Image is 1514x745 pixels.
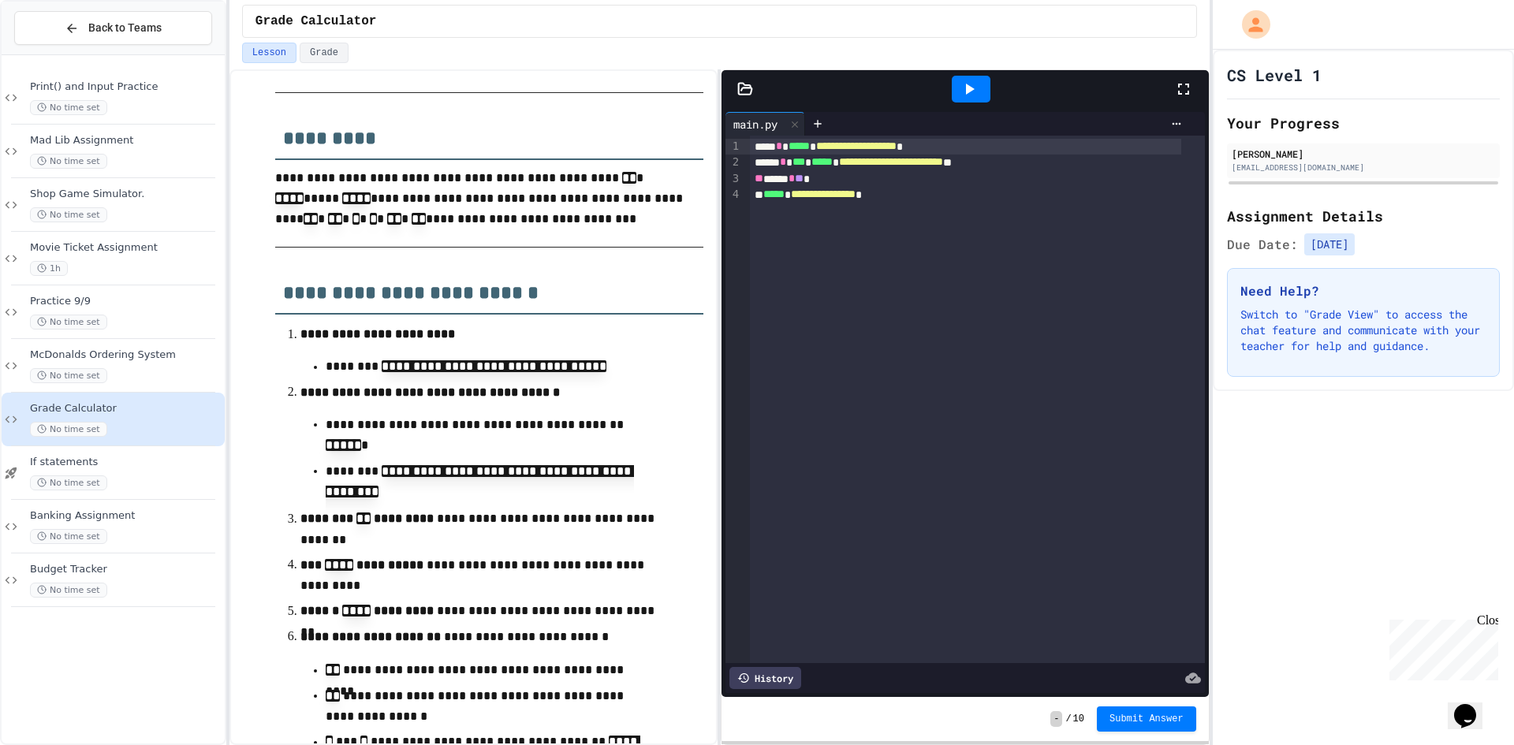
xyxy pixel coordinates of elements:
div: main.py [725,112,805,136]
div: My Account [1225,6,1274,43]
span: McDonalds Ordering System [30,348,222,362]
iframe: chat widget [1448,682,1498,729]
span: Budget Tracker [30,563,222,576]
p: Switch to "Grade View" to access the chat feature and communicate with your teacher for help and ... [1240,307,1486,354]
span: No time set [30,529,107,544]
div: [EMAIL_ADDRESS][DOMAIN_NAME] [1232,162,1495,173]
span: Practice 9/9 [30,295,222,308]
span: / [1065,713,1071,725]
span: Submit Answer [1109,713,1184,725]
span: Banking Assignment [30,509,222,523]
div: main.py [725,116,785,132]
div: Chat with us now!Close [6,6,109,100]
span: No time set [30,583,107,598]
h2: Your Progress [1227,112,1500,134]
span: No time set [30,100,107,115]
h2: Assignment Details [1227,205,1500,227]
div: History [729,667,801,689]
span: No time set [30,422,107,437]
span: Print() and Input Practice [30,80,222,94]
span: Mad Lib Assignment [30,134,222,147]
span: Grade Calculator [30,402,222,415]
span: [DATE] [1304,233,1355,255]
span: No time set [30,207,107,222]
div: 4 [725,187,741,203]
span: Due Date: [1227,235,1298,254]
iframe: chat widget [1383,613,1498,680]
div: [PERSON_NAME] [1232,147,1495,161]
span: No time set [30,368,107,383]
h1: CS Level 1 [1227,64,1322,86]
div: 1 [725,139,741,155]
button: Back to Teams [14,11,212,45]
span: No time set [30,315,107,330]
button: Lesson [242,43,296,63]
span: Movie Ticket Assignment [30,241,222,255]
span: If statements [30,456,222,469]
span: Grade Calculator [255,12,377,31]
span: - [1050,711,1062,727]
span: Back to Teams [88,20,162,36]
span: No time set [30,475,107,490]
h3: Need Help? [1240,281,1486,300]
span: No time set [30,154,107,169]
div: 2 [725,155,741,170]
button: Submit Answer [1097,706,1196,732]
span: 10 [1073,713,1084,725]
span: Shop Game Simulator. [30,188,222,201]
div: 3 [725,171,741,187]
button: Grade [300,43,349,63]
span: 1h [30,261,68,276]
